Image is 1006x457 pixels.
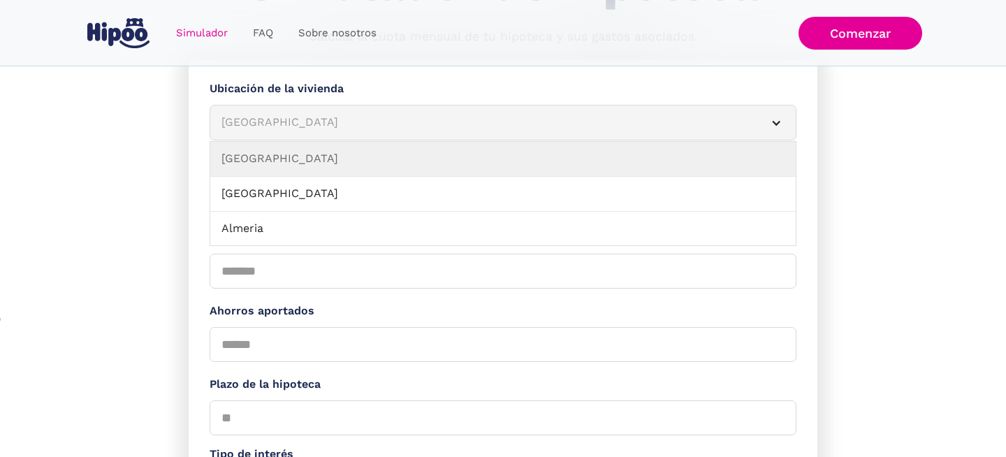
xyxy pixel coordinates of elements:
[286,20,389,47] a: Sobre nosotros
[84,13,152,54] a: home
[210,212,796,247] a: Almeria
[210,142,796,177] a: [GEOGRAPHIC_DATA]
[210,80,796,98] label: Ubicación de la vivienda
[210,303,796,320] label: Ahorros aportados
[163,20,240,47] a: Simulador
[210,376,796,393] label: Plazo de la hipoteca
[240,20,286,47] a: FAQ
[210,177,796,212] a: [GEOGRAPHIC_DATA]
[210,141,796,246] nav: [GEOGRAPHIC_DATA]
[221,114,751,131] div: [GEOGRAPHIC_DATA]
[799,17,922,50] a: Comenzar
[210,105,796,140] article: [GEOGRAPHIC_DATA]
